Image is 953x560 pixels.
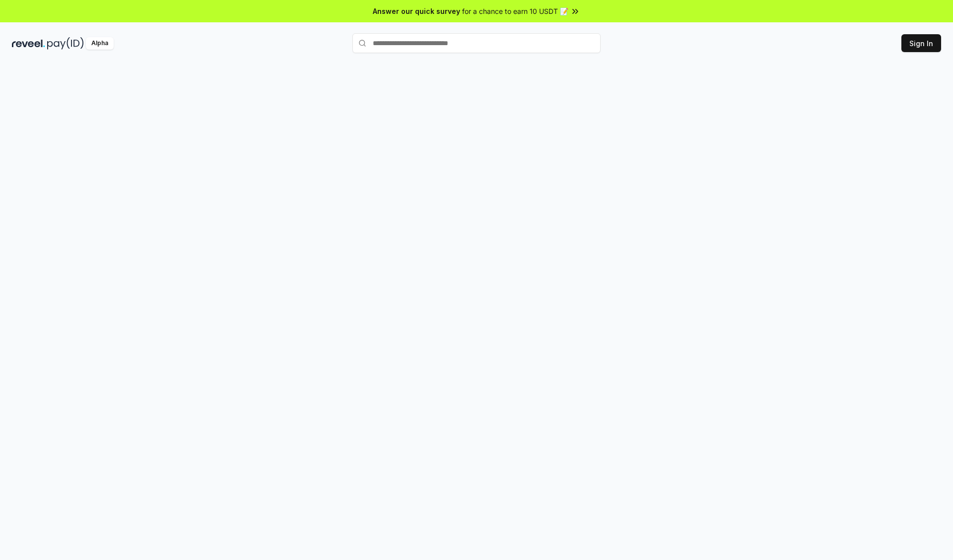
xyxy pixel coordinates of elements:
span: Answer our quick survey [373,6,460,16]
span: for a chance to earn 10 USDT 📝 [462,6,568,16]
div: Alpha [86,37,114,50]
img: reveel_dark [12,37,45,50]
img: pay_id [47,37,84,50]
button: Sign In [901,34,941,52]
